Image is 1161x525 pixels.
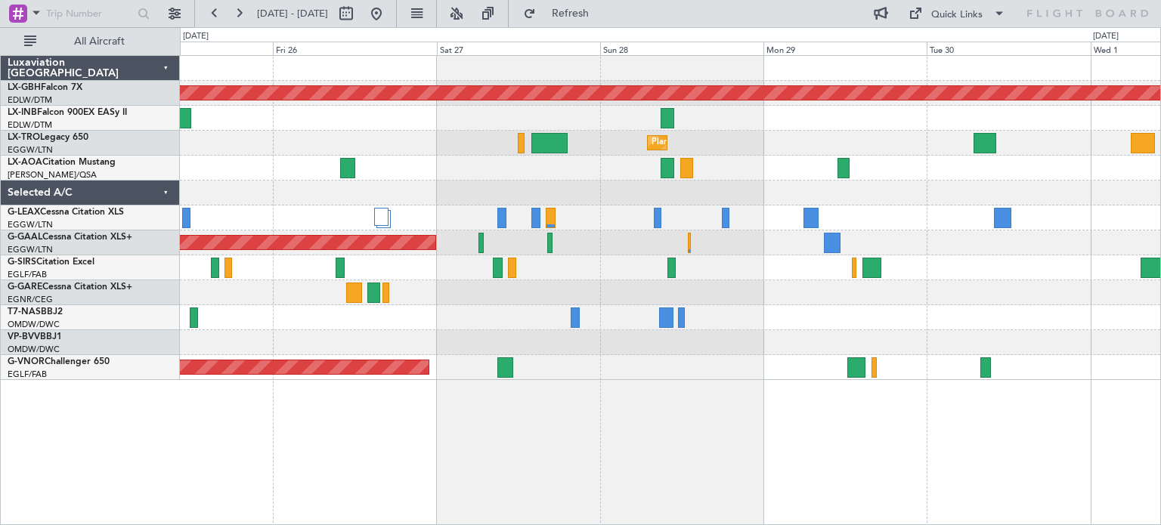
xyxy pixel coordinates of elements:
[8,208,124,217] a: G-LEAXCessna Citation XLS
[8,133,40,142] span: LX-TRO
[273,42,436,55] div: Fri 26
[763,42,927,55] div: Mon 29
[8,158,42,167] span: LX-AOA
[8,369,47,380] a: EGLF/FAB
[8,83,82,92] a: LX-GBHFalcon 7X
[437,42,600,55] div: Sat 27
[8,244,53,255] a: EGGW/LTN
[17,29,164,54] button: All Aircraft
[8,94,52,106] a: EDLW/DTM
[8,258,36,267] span: G-SIRS
[8,283,132,292] a: G-GARECessna Citation XLS+
[8,158,116,167] a: LX-AOACitation Mustang
[1093,30,1119,43] div: [DATE]
[8,307,63,317] a: T7-NASBBJ2
[8,219,53,230] a: EGGW/LTN
[8,144,53,156] a: EGGW/LTN
[110,42,273,55] div: Thu 25
[8,294,53,305] a: EGNR/CEG
[8,119,52,131] a: EDLW/DTM
[39,36,159,47] span: All Aircraft
[8,332,40,341] span: VP-BVV
[257,7,328,20] span: [DATE] - [DATE]
[8,269,47,280] a: EGLF/FAB
[8,133,88,142] a: LX-TROLegacy 650
[931,8,983,23] div: Quick Links
[8,169,97,181] a: [PERSON_NAME]/QSA
[46,2,133,25] input: Trip Number
[8,319,60,330] a: OMDW/DWC
[8,357,45,366] span: G-VNOR
[8,344,60,355] a: OMDW/DWC
[8,208,40,217] span: G-LEAX
[8,357,110,366] a: G-VNORChallenger 650
[8,233,132,242] a: G-GAALCessna Citation XLS+
[8,108,37,117] span: LX-INB
[8,307,41,317] span: T7-NAS
[652,131,890,154] div: Planned Maint [GEOGRAPHIC_DATA] ([GEOGRAPHIC_DATA])
[8,108,127,117] a: LX-INBFalcon 900EX EASy II
[183,30,209,43] div: [DATE]
[8,332,62,341] a: VP-BVVBBJ1
[600,42,763,55] div: Sun 28
[927,42,1090,55] div: Tue 30
[8,233,42,242] span: G-GAAL
[539,8,602,19] span: Refresh
[901,2,1013,26] button: Quick Links
[8,283,42,292] span: G-GARE
[8,83,41,92] span: LX-GBH
[8,258,94,267] a: G-SIRSCitation Excel
[516,2,607,26] button: Refresh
